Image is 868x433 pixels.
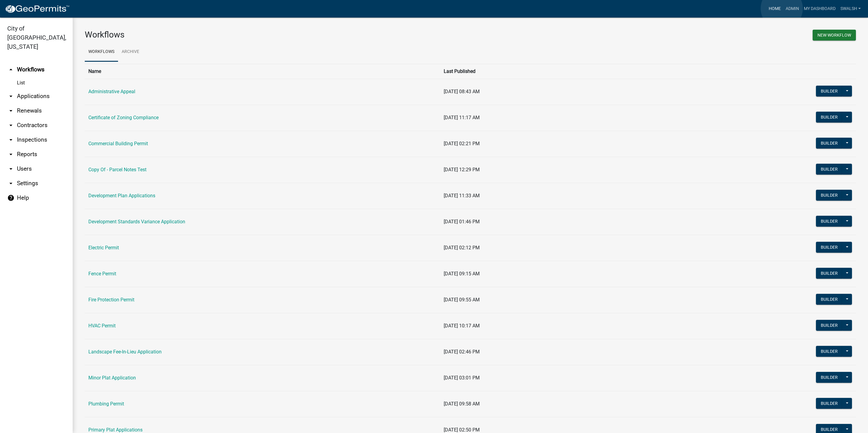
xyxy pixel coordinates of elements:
a: Admin [783,3,801,15]
a: Certificate of Zoning Compliance [88,115,159,120]
a: Administrative Appeal [88,89,135,94]
h3: Workflows [85,30,466,40]
a: Plumbing Permit [88,401,124,407]
a: Workflows [85,42,118,62]
span: [DATE] 09:58 AM [444,401,480,407]
a: Archive [118,42,143,62]
button: Builder [816,86,843,97]
span: [DATE] 01:46 PM [444,219,480,225]
a: Fire Protection Permit [88,297,134,303]
span: [DATE] 02:50 PM [444,427,480,433]
th: Last Published [440,64,706,79]
a: Commercial Building Permit [88,141,148,146]
span: [DATE] 03:01 PM [444,375,480,381]
span: [DATE] 11:17 AM [444,115,480,120]
i: arrow_drop_down [7,122,15,129]
th: Name [85,64,440,79]
a: Development Plan Applications [88,193,155,198]
button: Builder [816,242,843,253]
button: Builder [816,268,843,279]
i: arrow_drop_down [7,107,15,114]
i: arrow_drop_down [7,165,15,172]
a: My Dashboard [801,3,838,15]
i: arrow_drop_down [7,93,15,100]
span: [DATE] 08:43 AM [444,89,480,94]
span: [DATE] 02:21 PM [444,141,480,146]
span: [DATE] 11:33 AM [444,193,480,198]
a: Landscape Fee-In-Lieu Application [88,349,162,355]
a: Minor Plat Application [88,375,136,381]
button: New Workflow [813,30,856,41]
i: arrow_drop_up [7,66,15,73]
button: Builder [816,398,843,409]
button: Builder [816,138,843,149]
i: arrow_drop_down [7,151,15,158]
span: [DATE] 02:12 PM [444,245,480,251]
a: Primary Plat Applications [88,427,143,433]
span: [DATE] 09:15 AM [444,271,480,277]
i: arrow_drop_down [7,136,15,143]
span: [DATE] 10:17 AM [444,323,480,329]
span: [DATE] 02:46 PM [444,349,480,355]
a: Home [766,3,783,15]
a: Copy Of - Parcel Notes Test [88,167,146,172]
button: Builder [816,294,843,305]
a: Fence Permit [88,271,116,277]
button: Builder [816,372,843,383]
i: help [7,194,15,202]
button: Builder [816,346,843,357]
button: Builder [816,164,843,175]
a: Electric Permit [88,245,119,251]
button: Builder [816,320,843,331]
a: HVAC Permit [88,323,116,329]
span: [DATE] 12:29 PM [444,167,480,172]
span: [DATE] 09:55 AM [444,297,480,303]
i: arrow_drop_down [7,180,15,187]
a: swalsh [838,3,863,15]
button: Builder [816,190,843,201]
a: Development Standards Variance Application [88,219,185,225]
button: Builder [816,216,843,227]
button: Builder [816,112,843,123]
